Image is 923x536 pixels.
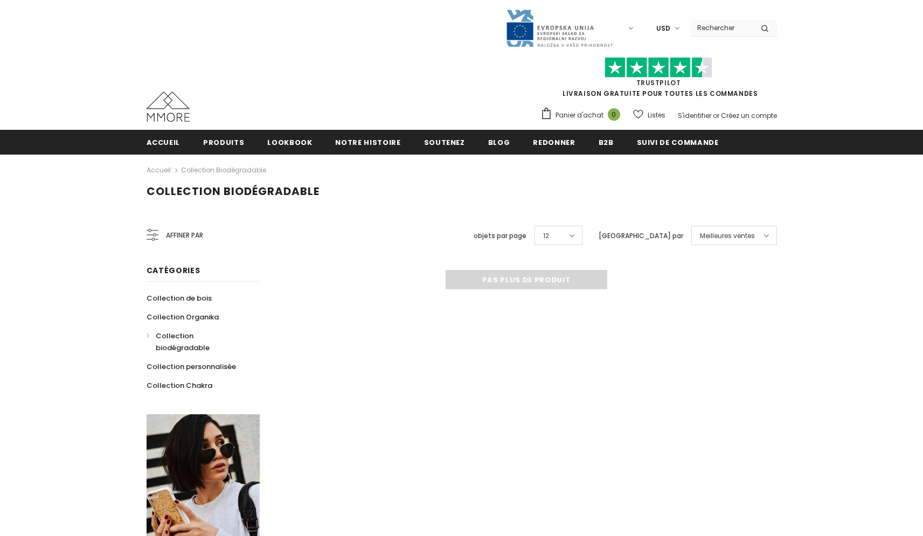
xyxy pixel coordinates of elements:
[147,326,248,357] a: Collection biodégradable
[605,57,712,78] img: Faites confiance aux étoiles pilotes
[599,231,683,241] label: [GEOGRAPHIC_DATA] par
[599,137,614,148] span: B2B
[540,107,626,123] a: Panier d'achat 0
[147,361,236,372] span: Collection personnalisée
[721,111,777,120] a: Créez un compte
[637,137,719,148] span: Suivi de commande
[147,376,212,395] a: Collection Chakra
[533,137,575,148] span: Redonner
[700,231,755,241] span: Meilleures ventes
[156,331,210,353] span: Collection biodégradable
[424,137,465,148] span: soutenez
[636,78,681,87] a: TrustPilot
[267,137,312,148] span: Lookbook
[637,130,719,154] a: Suivi de commande
[267,130,312,154] a: Lookbook
[424,130,465,154] a: soutenez
[488,137,510,148] span: Blog
[147,164,171,177] a: Accueil
[599,130,614,154] a: B2B
[147,92,190,122] img: Cas MMORE
[678,111,711,120] a: S'identifier
[691,20,753,36] input: Search Site
[335,130,400,154] a: Notre histoire
[181,165,266,175] a: Collection biodégradable
[203,137,244,148] span: Produits
[335,137,400,148] span: Notre histoire
[656,23,670,34] span: USD
[203,130,244,154] a: Produits
[147,293,212,303] span: Collection de bois
[147,289,212,308] a: Collection de bois
[543,231,549,241] span: 12
[556,110,603,121] span: Panier d'achat
[505,23,613,32] a: Javni Razpis
[147,357,236,376] a: Collection personnalisée
[474,231,526,241] label: objets par page
[713,111,719,120] span: or
[505,9,613,48] img: Javni Razpis
[533,130,575,154] a: Redonner
[147,137,181,148] span: Accueil
[648,110,665,121] span: Listes
[488,130,510,154] a: Blog
[147,312,219,322] span: Collection Organika
[147,130,181,154] a: Accueil
[608,108,620,121] span: 0
[147,308,219,326] a: Collection Organika
[633,106,665,124] a: Listes
[147,184,320,199] span: Collection biodégradable
[147,380,212,391] span: Collection Chakra
[147,265,200,276] span: Catégories
[166,229,203,241] span: Affiner par
[540,62,777,98] span: LIVRAISON GRATUITE POUR TOUTES LES COMMANDES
